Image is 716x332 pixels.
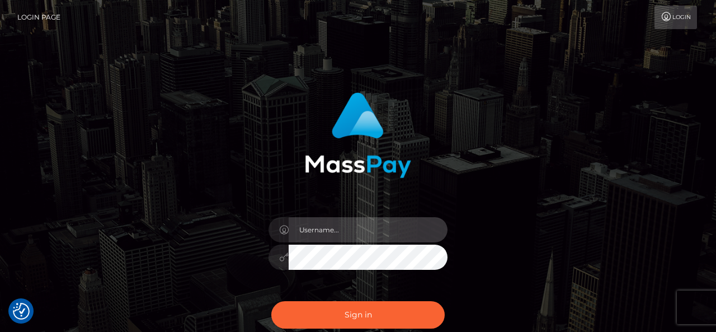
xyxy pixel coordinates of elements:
a: Login Page [17,6,60,29]
button: Consent Preferences [13,303,30,320]
input: Username... [289,217,447,242]
img: MassPay Login [305,92,411,178]
img: Revisit consent button [13,303,30,320]
a: Login [654,6,697,29]
button: Sign in [271,301,445,329]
